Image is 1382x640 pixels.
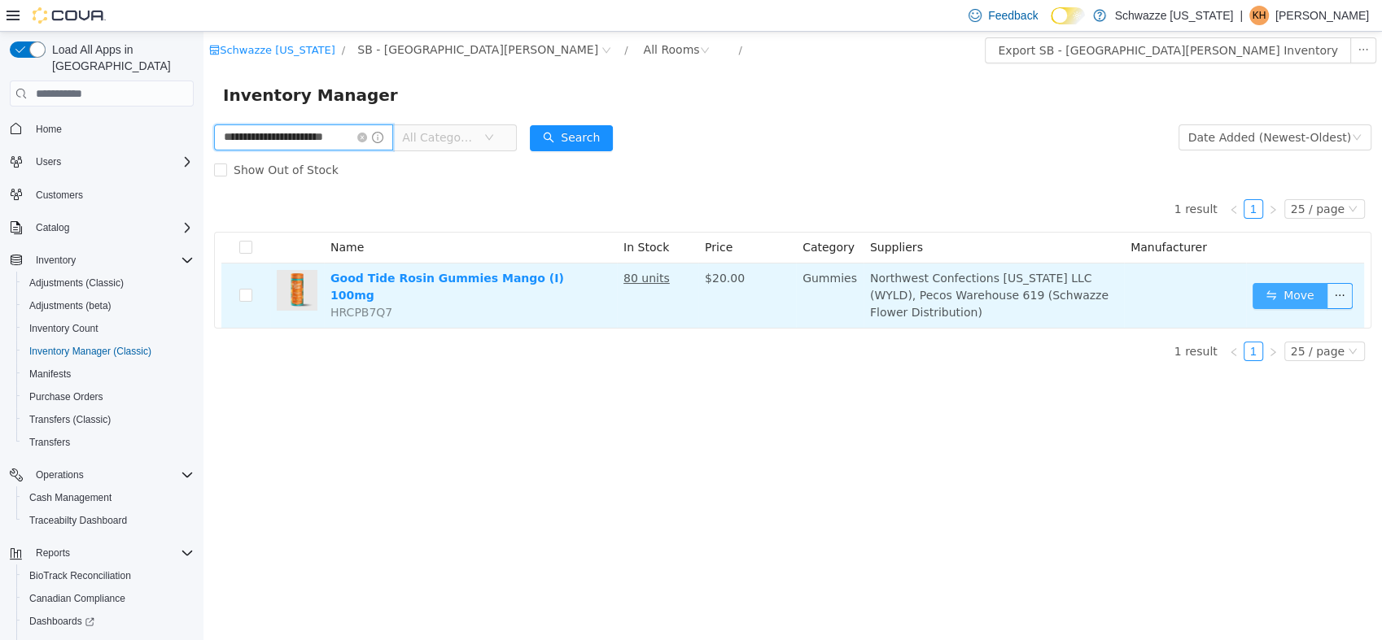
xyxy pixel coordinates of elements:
span: Manufacturer [927,209,1004,222]
span: Northwest Confections [US_STATE] LLC (WYLD), Pecos Warehouse 619 (Schwazze Flower Distribution) [667,240,905,287]
li: 1 result [971,168,1014,187]
i: icon: shop [6,13,16,24]
span: Adjustments (beta) [23,296,194,316]
span: Inventory Manager (Classic) [23,342,194,361]
button: Inventory Manager (Classic) [16,340,200,363]
a: Inventory Count [23,319,105,338]
span: Traceabilty Dashboard [29,514,127,527]
span: Customers [36,189,83,202]
span: SB - Fort Collins [154,9,395,27]
span: Load All Apps in [GEOGRAPHIC_DATA] [46,41,194,74]
span: Inventory [29,250,194,270]
div: Date Added (Newest-Oldest) [985,94,1148,118]
span: All Categories [199,98,273,114]
div: All Rooms [440,6,496,30]
a: Dashboards [23,612,101,631]
i: icon: close-circle [154,101,164,111]
a: Customers [29,185,90,205]
i: icon: left [1026,316,1035,325]
span: Home [36,123,62,136]
span: Show Out of Stock [24,132,142,145]
span: Catalog [36,221,69,234]
a: Home [29,120,68,139]
a: Inventory Manager (Classic) [23,342,158,361]
button: Manifests [16,363,200,385]
a: Transfers [23,433,77,452]
button: Canadian Compliance [16,587,200,610]
span: Feedback [988,7,1038,24]
li: Next Page [1060,310,1079,329]
li: 1 result [971,310,1014,329]
span: Transfers [29,436,70,449]
span: Transfers [23,433,194,452]
button: BioTrack Reconciliation [16,564,200,587]
i: icon: right [1065,173,1074,183]
i: icon: down [1144,172,1154,184]
button: icon: searchSearch [326,94,409,120]
a: Adjustments (beta) [23,296,118,316]
button: Adjustments (beta) [16,294,200,317]
span: $20.00 [501,240,541,253]
a: Traceabilty Dashboard [23,511,133,530]
span: Dashboards [29,615,94,628]
button: Traceabilty Dashboard [16,509,200,532]
a: Manifests [23,364,77,384]
button: icon: ellipsis [1147,6,1173,32]
div: Krystal Hernandez [1249,6,1269,25]
button: Inventory Count [16,317,200,340]
button: Transfers (Classic) [16,408,200,431]
span: Canadian Compliance [23,589,194,608]
span: Transfers (Classic) [29,413,111,426]
span: Inventory Count [29,322,98,335]
span: Purchase Orders [29,390,103,403]
button: Catalog [3,216,200,239]
span: Dashboards [23,612,194,631]
span: Users [36,155,61,168]
a: icon: shopSchwazze [US_STATE] [6,12,132,24]
li: Previous Page [1021,310,1040,329]
i: icon: down [1144,315,1154,326]
button: icon: ellipsis [1123,251,1149,277]
button: Catalog [29,218,76,237]
span: Operations [29,465,194,485]
span: Users [29,152,194,172]
li: 1 [1040,310,1060,329]
a: Good Tide Rosin Gummies Mango (I) 100mg [127,240,361,270]
span: Cash Management [29,491,112,504]
button: icon: swapMove [1049,251,1124,277]
span: Catalog [29,218,194,237]
span: Reports [29,543,194,563]
span: Operations [36,468,84,481]
a: Cash Management [23,488,118,507]
button: Operations [3,464,200,486]
button: Reports [3,542,200,564]
i: icon: down [281,101,291,112]
div: 25 / page [1087,311,1141,329]
a: 1 [1041,168,1059,186]
u: 80 units [420,240,466,253]
span: Adjustments (Classic) [23,273,194,293]
span: Manifests [29,368,71,381]
span: Inventory Count [23,319,194,338]
p: [PERSON_NAME] [1275,6,1369,25]
p: | [1240,6,1243,25]
button: Adjustments (Classic) [16,272,200,294]
span: Purchase Orders [23,387,194,407]
span: Cash Management [23,488,194,507]
img: Good Tide Rosin Gummies Mango (I) 100mg hero shot [73,238,114,279]
button: Users [3,150,200,173]
span: / [535,12,538,24]
span: Manifests [23,364,194,384]
button: Cash Management [16,486,200,509]
button: Export SB - [GEOGRAPHIC_DATA][PERSON_NAME] Inventory [781,6,1148,32]
i: icon: left [1026,173,1035,183]
button: Transfers [16,431,200,454]
span: Home [29,118,194,138]
a: BioTrack Reconciliation [23,566,138,586]
button: Inventory [29,250,82,270]
span: In Stock [420,209,466,222]
button: Operations [29,465,90,485]
span: Adjustments (Classic) [29,276,124,290]
td: Gummies [593,232,660,296]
